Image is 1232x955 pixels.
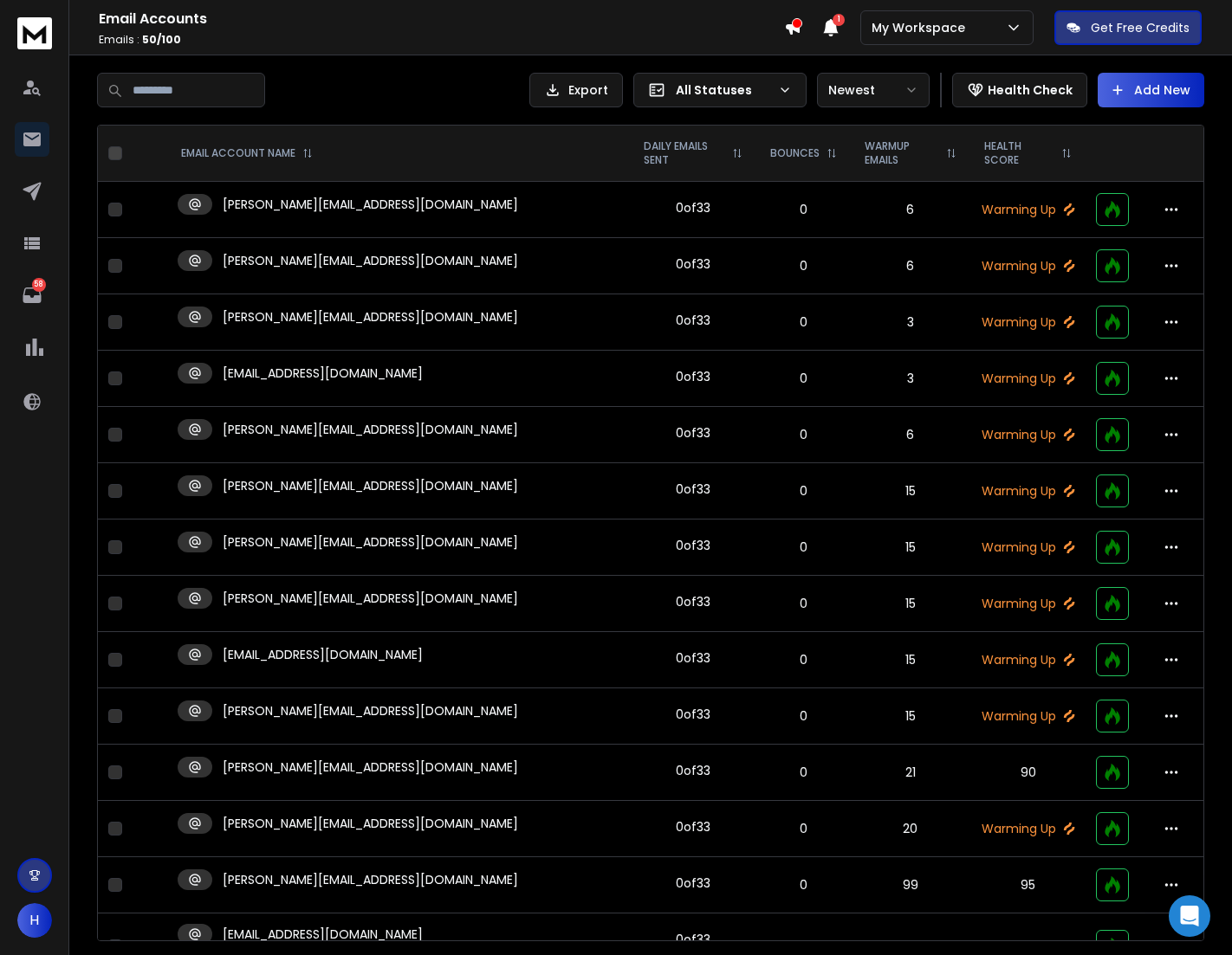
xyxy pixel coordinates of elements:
p: BOUNCES [770,146,820,160]
h1: Email Accounts [99,9,784,29]
p: Emails : [99,33,784,47]
p: Warming Up [981,595,1075,612]
p: 0 [767,707,840,725]
td: 95 [970,857,1086,913]
p: Warming Up [981,707,1075,725]
div: 0 of 33 [676,481,710,498]
span: 50 / 100 [142,32,181,47]
p: 0 [767,938,840,955]
p: My Workspace [872,19,972,36]
p: 0 [767,876,840,894]
td: 90 [970,745,1086,801]
img: logo [17,17,52,49]
span: 1 [833,14,845,26]
button: Newest [817,73,930,107]
p: [PERSON_NAME][EMAIL_ADDRESS][DOMAIN_NAME] [223,196,518,213]
td: 3 [851,351,970,407]
div: 0 of 33 [676,706,710,723]
p: [PERSON_NAME][EMAIL_ADDRESS][DOMAIN_NAME] [223,421,518,438]
button: H [17,903,52,938]
p: 58 [32,278,46,292]
td: 15 [851,576,970,632]
p: 0 [767,426,840,443]
p: 0 [767,651,840,668]
p: Warming Up [981,426,1075,443]
div: 0 of 33 [676,762,710,779]
p: 0 [767,595,840,612]
p: 0 [767,370,840,387]
div: 0 of 33 [676,931,710,948]
p: [PERSON_NAME][EMAIL_ADDRESS][DOMAIN_NAME] [223,533,518,551]
p: Warming Up [981,370,1075,387]
td: 6 [851,182,970,238]
div: 0 of 33 [676,537,710,554]
div: 0 of 33 [676,312,710,329]
p: [PERSON_NAME][EMAIL_ADDRESS][DOMAIN_NAME] [223,308,518,326]
div: 0 of 33 [676,874,710,892]
div: 0 of 33 [676,424,710,442]
p: All Statuses [676,81,771,99]
td: 3 [851,294,970,351]
div: 0 of 33 [676,818,710,836]
p: [EMAIL_ADDRESS][DOMAIN_NAME] [223,926,423,943]
p: 0 [767,820,840,837]
td: 6 [851,407,970,463]
p: 0 [767,764,840,781]
td: 99 [851,857,970,913]
p: Warming Up [981,482,1075,500]
a: 58 [15,278,49,313]
div: 0 of 33 [676,368,710,385]
p: Health Check [988,81,1073,99]
p: 0 [767,257,840,274]
div: 0 of 33 [676,255,710,273]
td: 21 [851,745,970,801]
button: Add New [1098,73,1204,107]
p: [PERSON_NAME][EMAIL_ADDRESS][DOMAIN_NAME] [223,590,518,607]
p: 0 [767,482,840,500]
div: 0 of 33 [676,593,710,610]
p: 0 [767,313,840,331]
td: 15 [851,632,970,688]
p: [EMAIL_ADDRESS][DOMAIN_NAME] [223,365,423,382]
td: 15 [851,463,970,519]
div: 0 of 33 [676,649,710,667]
div: EMAIL ACCOUNT NAME [181,146,313,160]
td: 15 [851,519,970,576]
td: 6 [851,238,970,294]
button: Health Check [952,73,1087,107]
p: [PERSON_NAME][EMAIL_ADDRESS][DOMAIN_NAME] [223,815,518,832]
div: 0 of 33 [676,199,710,216]
p: Warming Up [981,651,1075,668]
p: [PERSON_NAME][EMAIL_ADDRESS][DOMAIN_NAME] [223,871,518,888]
button: Get Free Credits [1054,10,1202,45]
p: 0 [767,539,840,556]
p: [PERSON_NAME][EMAIL_ADDRESS][DOMAIN_NAME] [223,758,518,776]
p: Warming Up [981,201,1075,218]
p: Warming Up [981,313,1075,331]
td: 15 [851,688,970,745]
p: WARMUP EMAILS [865,139,939,167]
p: HEALTH SCORE [984,139,1054,167]
p: Get Free Credits [1091,19,1190,36]
p: [EMAIL_ADDRESS][DOMAIN_NAME] [223,646,423,663]
p: [PERSON_NAME][EMAIL_ADDRESS][DOMAIN_NAME] [223,252,518,269]
p: DAILY EMAILS SENT [644,139,725,167]
button: Export [529,73,623,107]
p: Warming Up [981,820,1075,837]
p: [PERSON_NAME][EMAIL_ADDRESS][DOMAIN_NAME] [223,702,518,719]
td: 20 [851,801,970,857]
div: Open Intercom Messenger [1169,895,1210,937]
p: [PERSON_NAME][EMAIL_ADDRESS][DOMAIN_NAME] [223,477,518,494]
p: 0 [767,201,840,218]
p: Warming Up [981,257,1075,274]
p: Warming Up [981,539,1075,556]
